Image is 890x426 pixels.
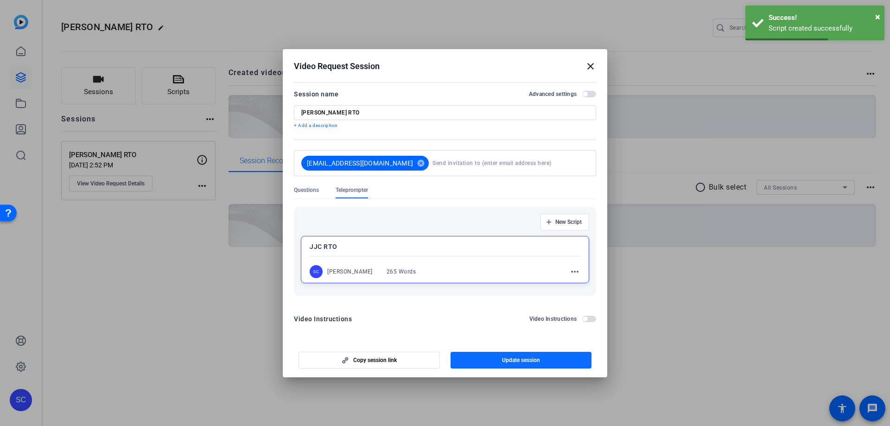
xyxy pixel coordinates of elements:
[585,61,596,72] mat-icon: close
[502,356,540,364] span: Update session
[336,186,368,194] span: Teleprompter
[327,268,373,275] div: [PERSON_NAME]
[875,11,880,22] span: ×
[294,313,352,324] div: Video Instructions
[310,241,580,252] p: JJC RTO
[875,10,880,24] button: Close
[540,214,589,230] button: New Script
[353,356,397,364] span: Copy session link
[387,268,416,275] div: 265 Words
[294,122,596,129] p: + Add a description
[769,13,877,23] div: Success!
[413,159,429,167] mat-icon: cancel
[569,266,580,277] mat-icon: more_horiz
[529,315,577,323] h2: Video Instructions
[294,61,596,72] div: Video Request Session
[310,265,323,278] div: SC
[769,23,877,34] div: Script created successfully
[529,90,577,98] h2: Advanced settings
[432,154,585,172] input: Send invitation to (enter email address here)
[555,218,582,226] span: New Script
[299,352,440,369] button: Copy session link
[307,159,413,168] span: [EMAIL_ADDRESS][DOMAIN_NAME]
[294,89,338,100] div: Session name
[451,352,592,369] button: Update session
[301,109,589,116] input: Enter Session Name
[294,186,319,194] span: Questions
